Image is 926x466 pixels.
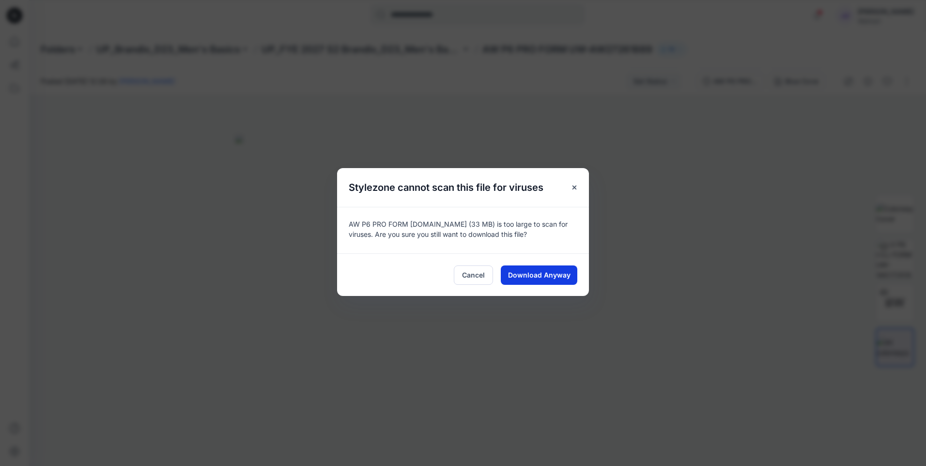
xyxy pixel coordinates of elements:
span: Cancel [462,270,485,280]
button: Cancel [454,265,493,285]
div: AW P6 PRO FORM [DOMAIN_NAME] (33 MB) is too large to scan for viruses. Are you sure you still wan... [337,207,589,253]
h5: Stylezone cannot scan this file for viruses [337,168,555,207]
button: Close [566,179,583,196]
button: Download Anyway [501,265,577,285]
span: Download Anyway [508,270,571,280]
